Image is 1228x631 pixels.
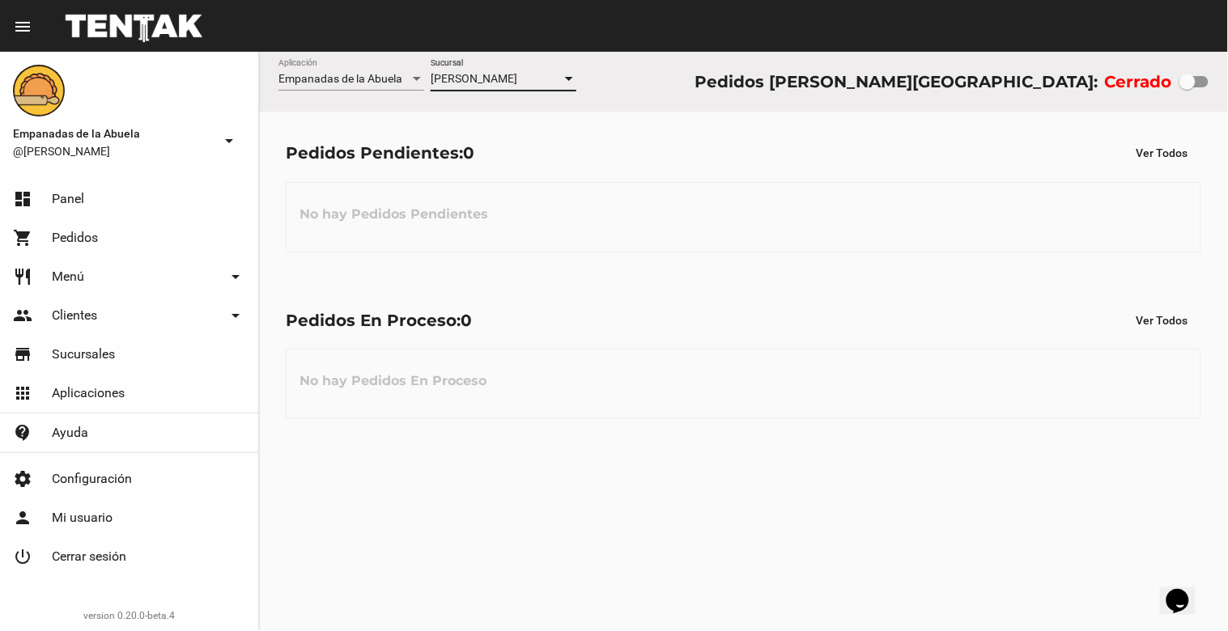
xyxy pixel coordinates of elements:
span: Ver Todos [1137,146,1188,159]
span: 0 [463,143,474,163]
mat-icon: contact_support [13,423,32,443]
div: Pedidos En Proceso: [286,307,472,333]
mat-icon: dashboard [13,189,32,209]
span: Clientes [52,307,97,324]
mat-icon: restaurant [13,267,32,286]
img: f0136945-ed32-4f7c-91e3-a375bc4bb2c5.png [13,65,65,116]
mat-icon: shopping_cart [13,228,32,248]
span: Panel [52,191,84,207]
span: Menú [52,269,84,285]
button: Ver Todos [1124,138,1201,167]
span: Sucursales [52,346,115,362]
span: @[PERSON_NAME] [13,143,213,159]
mat-icon: person [13,508,32,527]
h3: No hay Pedidos Pendientes [287,190,501,239]
span: [PERSON_NAME] [431,72,517,85]
mat-icon: arrow_drop_down [226,267,245,286]
span: Mi usuario [52,510,113,526]
label: Cerrado [1105,69,1172,95]
mat-icon: apps [13,383,32,403]
mat-icon: arrow_drop_down [226,306,245,325]
h3: No hay Pedidos En Proceso [287,357,499,405]
span: Configuración [52,471,132,487]
span: 0 [461,311,472,330]
mat-icon: arrow_drop_down [219,131,239,150]
div: Pedidos Pendientes: [286,140,474,166]
span: Ayuda [52,425,88,441]
mat-icon: store [13,345,32,364]
span: Empanadas de la Abuela [13,124,213,143]
span: Cerrar sesión [52,548,126,565]
mat-icon: people [13,306,32,325]
mat-icon: settings [13,469,32,489]
span: Aplicaciones [52,385,125,401]
button: Ver Todos [1124,306,1201,335]
iframe: chat widget [1160,566,1212,615]
mat-icon: menu [13,17,32,36]
mat-icon: power_settings_new [13,547,32,566]
span: Pedidos [52,230,98,246]
div: Pedidos [PERSON_NAME][GEOGRAPHIC_DATA]: [695,69,1098,95]
div: version 0.20.0-beta.4 [13,608,245,624]
span: Ver Todos [1137,314,1188,327]
span: Empanadas de la Abuela [278,72,402,85]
